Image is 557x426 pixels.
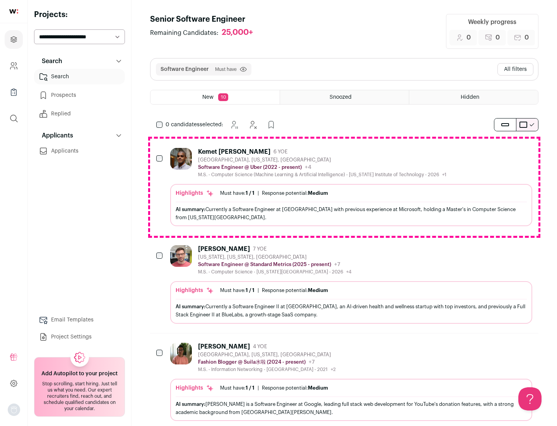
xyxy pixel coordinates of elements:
span: +2 [331,367,336,372]
span: 7 YOE [253,246,267,252]
ul: | [220,287,328,294]
h2: Projects: [34,9,125,20]
div: Response potential: [262,287,328,294]
span: +4 [346,270,352,274]
a: Replied [34,106,125,122]
div: Kemet [PERSON_NAME] [198,148,270,156]
span: +4 [305,165,311,170]
span: 1 / 1 [246,288,255,293]
span: AI summary: [176,304,205,309]
a: Snoozed [280,90,409,104]
span: Must have [215,66,237,72]
iframe: Help Scout Beacon - Open [518,387,542,411]
a: Kemet [PERSON_NAME] 6 YOE [GEOGRAPHIC_DATA], [US_STATE], [GEOGRAPHIC_DATA] Software Engineer @ Ub... [170,148,532,226]
a: Company Lists [5,83,23,101]
h1: Senior Software Engineer [150,14,261,25]
div: Must have: [220,190,255,196]
span: Medium [308,385,328,390]
button: Snooze [226,117,242,132]
span: +7 [309,359,315,365]
a: [PERSON_NAME] 4 YOE [GEOGRAPHIC_DATA], [US_STATE], [GEOGRAPHIC_DATA] Fashion Blogger @ Suila水啦 (2... [170,343,532,421]
span: selected: [166,121,223,129]
h2: Add Autopilot to your project [41,370,118,378]
span: 0 candidates [166,122,200,127]
a: Company and ATS Settings [5,57,23,75]
img: 92c6d1596c26b24a11d48d3f64f639effaf6bd365bf059bea4cfc008ddd4fb99.jpg [170,245,192,267]
div: Highlights [176,384,214,392]
div: Weekly progress [468,17,516,27]
button: Hide [245,117,260,132]
span: Snoozed [330,94,352,100]
span: +7 [334,262,340,267]
div: M.S. - Computer Science (Machine Learning & Artificial Intelligence) - [US_STATE] Institute of Te... [198,172,446,178]
span: 4 YOE [253,344,267,350]
img: nopic.png [8,404,20,416]
span: 6 YOE [273,149,287,155]
a: Prospects [34,88,125,103]
span: Medium [308,191,328,196]
p: Fashion Blogger @ Suila水啦 (2024 - present) [198,359,306,365]
div: Stop scrolling, start hiring. Just tell us what you need. Our expert recruiters find, reach out, ... [39,381,120,412]
div: M.S. - Information Networking - [GEOGRAPHIC_DATA] - 2021 [198,366,336,373]
div: Response potential: [262,190,328,196]
span: 1 / 1 [246,385,255,390]
span: Remaining Candidates: [150,28,219,38]
a: Search [34,69,125,84]
ul: | [220,385,328,391]
span: +1 [442,172,446,177]
div: Highlights [176,287,214,294]
div: Must have: [220,287,255,294]
span: 0 [466,33,471,42]
span: 0 [495,33,500,42]
button: Open dropdown [8,404,20,416]
div: M.S. - Computer Science - [US_STATE][GEOGRAPHIC_DATA] - 2026 [198,269,352,275]
div: Response potential: [262,385,328,391]
a: Applicants [34,143,125,159]
a: Projects [5,30,23,49]
div: [PERSON_NAME] [198,343,250,350]
a: [PERSON_NAME] 7 YOE [US_STATE], [US_STATE], [GEOGRAPHIC_DATA] Software Engineer @ Standard Metric... [170,245,532,323]
img: ebffc8b94a612106133ad1a79c5dcc917f1f343d62299c503ebb759c428adb03.jpg [170,343,192,364]
button: Software Engineer [161,65,209,73]
span: AI summary: [176,402,205,407]
a: Add Autopilot to your project Stop scrolling, start hiring. Just tell us what you need. Our exper... [34,357,125,417]
div: [GEOGRAPHIC_DATA], [US_STATE], [GEOGRAPHIC_DATA] [198,157,446,163]
button: Add to Prospects [263,117,279,132]
div: Highlights [176,189,214,197]
span: Hidden [461,94,479,100]
button: Search [34,53,125,69]
ul: | [220,190,328,196]
div: Currently a Software Engineer at [GEOGRAPHIC_DATA] with previous experience at Microsoft, holding... [176,205,527,222]
div: [GEOGRAPHIC_DATA], [US_STATE], [GEOGRAPHIC_DATA] [198,352,336,358]
span: Medium [308,288,328,293]
button: All filters [497,63,533,76]
div: 25,000+ [222,28,253,38]
span: AI summary: [176,207,205,212]
span: 1 / 1 [246,191,255,196]
p: Search [37,57,62,66]
div: [PERSON_NAME] is a Software Engineer at Google, leading full stack web development for YouTube's ... [176,400,527,416]
p: Software Engineer @ Standard Metrics (2025 - present) [198,261,331,268]
img: 927442a7649886f10e33b6150e11c56b26abb7af887a5a1dd4d66526963a6550.jpg [170,148,192,170]
div: Must have: [220,385,255,391]
a: Project Settings [34,329,125,345]
span: New [202,94,214,100]
span: 0 [525,33,529,42]
p: Applicants [37,131,73,140]
img: wellfound-shorthand-0d5821cbd27db2630d0214b213865d53afaa358527fdda9d0ea32b1df1b89c2c.svg [9,9,18,14]
div: Currently a Software Engineer II at [GEOGRAPHIC_DATA], an AI-driven health and wellness startup w... [176,302,527,319]
span: 10 [218,93,228,101]
button: Applicants [34,128,125,143]
div: [PERSON_NAME] [198,245,250,253]
div: [US_STATE], [US_STATE], [GEOGRAPHIC_DATA] [198,254,352,260]
a: Hidden [409,90,538,104]
p: Software Engineer @ Uber (2022 - present) [198,164,302,170]
a: Email Templates [34,312,125,328]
